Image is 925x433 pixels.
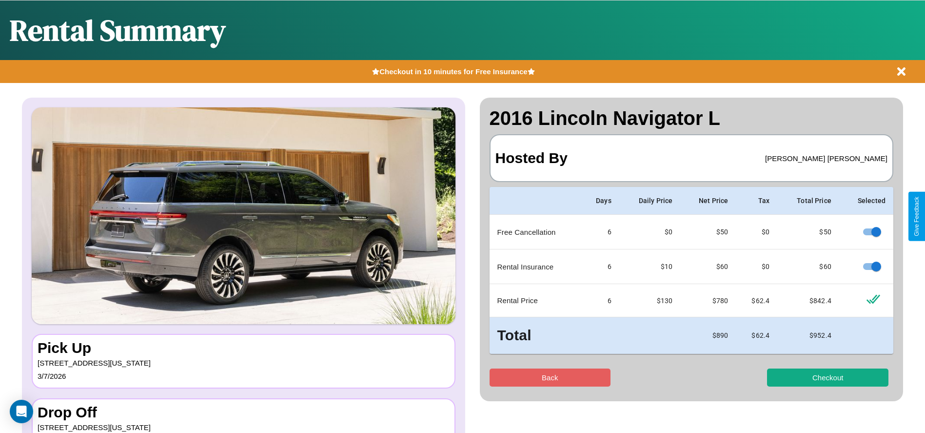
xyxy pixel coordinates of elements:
[38,404,450,421] h3: Drop Off
[490,369,611,387] button: Back
[10,10,226,50] h1: Rental Summary
[680,317,736,354] td: $ 890
[497,325,573,346] h3: Total
[736,284,777,317] td: $ 62.4
[497,294,573,307] p: Rental Price
[777,284,839,317] td: $ 842.4
[767,369,888,387] button: Checkout
[839,187,893,215] th: Selected
[736,187,777,215] th: Tax
[581,249,619,284] td: 6
[680,215,736,249] td: $ 50
[619,249,680,284] td: $10
[777,215,839,249] td: $ 50
[765,152,887,165] p: [PERSON_NAME] [PERSON_NAME]
[490,107,894,129] h2: 2016 Lincoln Navigator L
[680,187,736,215] th: Net Price
[680,284,736,317] td: $ 780
[913,197,920,236] div: Give Feedback
[581,187,619,215] th: Days
[777,317,839,354] td: $ 952.4
[581,215,619,249] td: 6
[379,67,527,76] b: Checkout in 10 minutes for Free Insurance
[497,260,573,273] p: Rental Insurance
[10,400,33,423] div: Open Intercom Messenger
[736,249,777,284] td: $0
[490,187,894,354] table: simple table
[619,215,680,249] td: $0
[736,317,777,354] td: $ 62.4
[619,284,680,317] td: $ 130
[38,340,450,356] h3: Pick Up
[619,187,680,215] th: Daily Price
[581,284,619,317] td: 6
[777,249,839,284] td: $ 60
[497,226,573,239] p: Free Cancellation
[680,249,736,284] td: $ 60
[38,370,450,383] p: 3 / 7 / 2026
[495,140,568,176] h3: Hosted By
[777,187,839,215] th: Total Price
[736,215,777,249] td: $0
[38,356,450,370] p: [STREET_ADDRESS][US_STATE]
